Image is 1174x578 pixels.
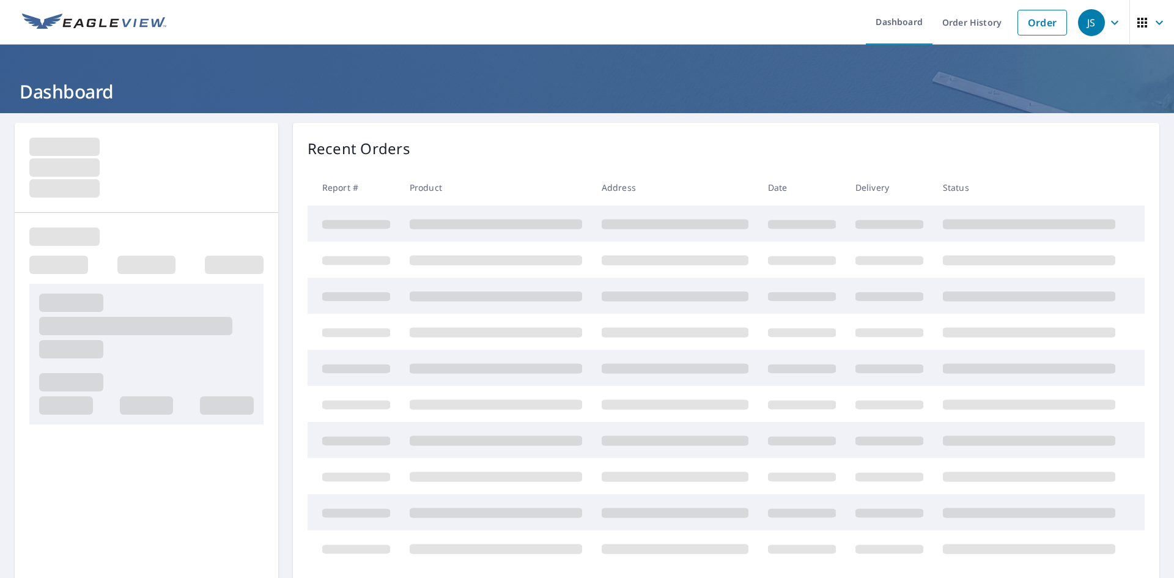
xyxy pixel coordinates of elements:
div: JS [1078,9,1105,36]
img: EV Logo [22,13,166,32]
h1: Dashboard [15,79,1159,104]
th: Delivery [846,169,933,206]
th: Product [400,169,592,206]
th: Status [933,169,1125,206]
th: Date [758,169,846,206]
a: Order [1017,10,1067,35]
th: Report # [308,169,400,206]
p: Recent Orders [308,138,410,160]
th: Address [592,169,758,206]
